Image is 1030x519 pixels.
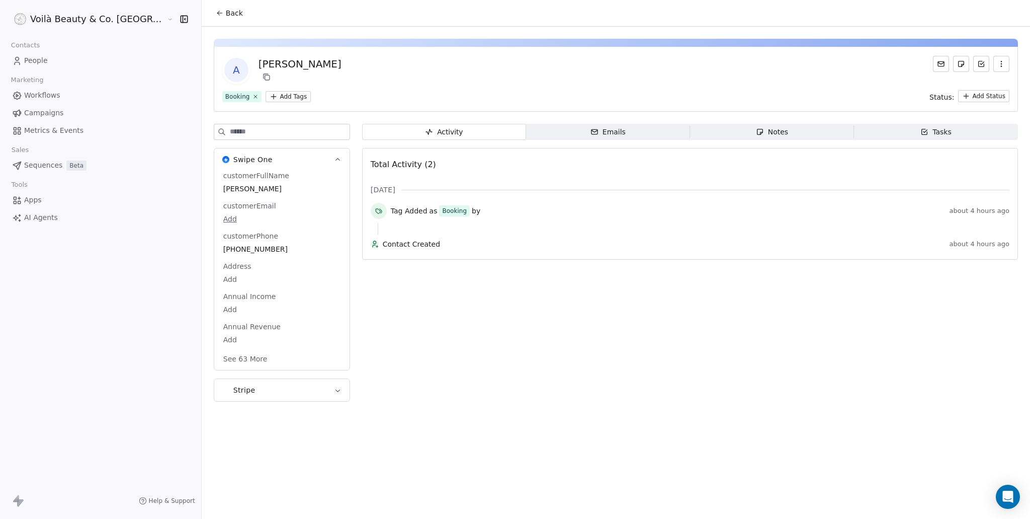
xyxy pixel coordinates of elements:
[139,497,195,505] a: Help & Support
[221,261,253,271] span: Address
[14,13,26,25] img: Voila_Beauty_And_Co_Logo.png
[221,291,278,302] span: Annual Income
[149,497,195,505] span: Help & Support
[8,209,193,226] a: AI Agents
[233,385,255,395] span: Stripe
[221,201,278,211] span: customerEmail
[12,11,159,28] button: Voilà Beauty & Co. [GEOGRAPHIC_DATA]
[929,92,954,102] span: Status:
[233,155,273,165] span: Swipe One
[920,127,952,137] div: Tasks
[222,156,229,163] img: Swipe One
[472,206,480,216] span: by
[226,8,243,18] span: Back
[8,157,193,174] a: SequencesBeta
[8,105,193,121] a: Campaigns
[996,485,1020,509] div: Open Intercom Messenger
[24,108,63,118] span: Campaigns
[7,38,44,53] span: Contacts
[217,350,274,368] button: See 63 More
[442,206,467,215] div: Booking
[24,195,42,205] span: Apps
[756,127,788,137] div: Notes
[66,161,87,171] span: Beta
[224,58,248,82] span: A
[383,239,946,249] span: Contact Created
[8,87,193,104] a: Workflows
[371,185,395,195] span: [DATE]
[7,177,32,192] span: Tools
[24,55,48,66] span: People
[266,91,311,102] button: Add Tags
[24,212,58,223] span: AI Agents
[958,90,1009,102] button: Add Status
[30,13,164,26] span: Voilà Beauty & Co. [GEOGRAPHIC_DATA]
[210,4,249,22] button: Back
[7,72,48,88] span: Marketing
[214,149,350,171] button: Swipe OneSwipe One
[223,184,340,194] span: [PERSON_NAME]
[221,171,291,181] span: customerFullName
[214,171,350,370] div: Swipe OneSwipe One
[221,322,283,332] span: Annual Revenue
[259,57,341,71] div: [PERSON_NAME]
[223,244,340,254] span: [PHONE_NUMBER]
[7,142,33,158] span: Sales
[8,192,193,208] a: Apps
[950,240,1009,248] span: about 4 hours ago
[223,305,340,315] span: Add
[223,335,340,345] span: Add
[391,206,427,216] span: Tag Added
[8,52,193,69] a: People
[223,274,340,284] span: Add
[223,214,340,224] span: Add
[430,206,438,216] span: as
[950,207,1009,215] span: about 4 hours ago
[221,231,280,241] span: customerPhone
[214,379,350,401] button: StripeStripe
[24,90,60,101] span: Workflows
[371,160,436,169] span: Total Activity (2)
[24,125,83,136] span: Metrics & Events
[590,127,626,137] div: Emails
[225,92,250,101] div: Booking
[222,387,229,394] img: Stripe
[8,122,193,139] a: Metrics & Events
[24,160,62,171] span: Sequences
